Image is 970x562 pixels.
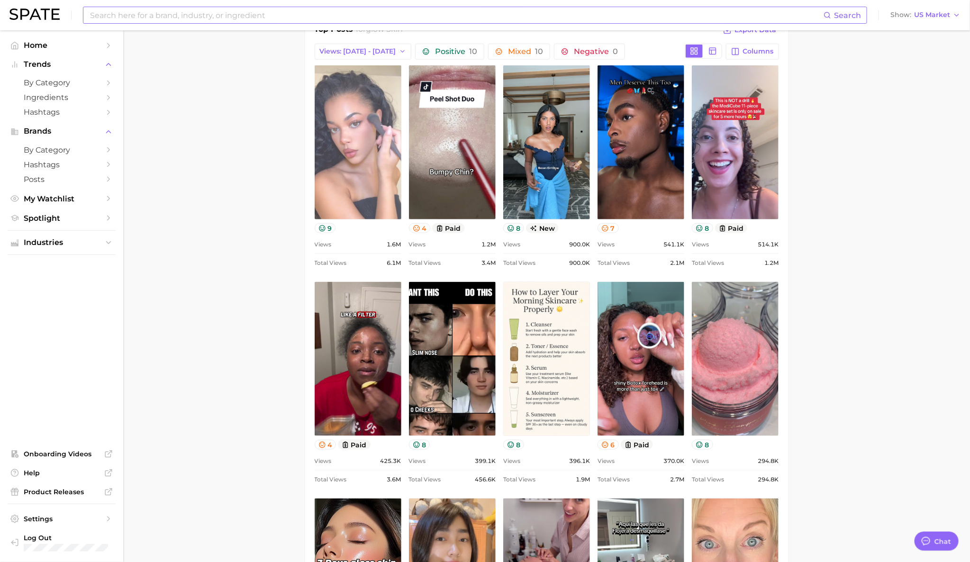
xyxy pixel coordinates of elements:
[8,38,116,53] a: Home
[24,175,100,184] span: Posts
[574,48,618,55] span: Negative
[598,223,619,233] button: 7
[569,257,590,269] span: 900.0k
[663,455,684,467] span: 370.0k
[503,257,535,269] span: Total Views
[8,512,116,526] a: Settings
[409,455,426,467] span: Views
[535,47,543,56] span: 10
[475,474,496,485] span: 456.6k
[598,455,615,467] span: Views
[409,239,426,250] span: Views
[764,257,779,269] span: 1.2m
[409,257,441,269] span: Total Views
[663,239,684,250] span: 541.1k
[569,455,590,467] span: 396.1k
[8,90,116,105] a: Ingredients
[743,47,774,55] span: Columns
[24,450,100,458] span: Onboarding Videos
[24,469,100,477] span: Help
[834,11,861,20] span: Search
[356,24,403,38] h2: for
[387,474,401,485] span: 3.6m
[432,223,465,233] button: paid
[24,78,100,87] span: by Category
[914,12,950,18] span: US Market
[8,105,116,119] a: Hashtags
[8,124,116,138] button: Brands
[8,191,116,206] a: My Watchlist
[24,534,111,542] span: Log Out
[8,236,116,250] button: Industries
[469,47,477,56] span: 10
[409,440,430,450] button: 8
[24,108,100,117] span: Hashtags
[569,239,590,250] span: 900.0k
[8,172,116,187] a: Posts
[758,474,779,485] span: 294.8k
[758,455,779,467] span: 294.8k
[481,239,496,250] span: 1.2m
[692,223,713,233] button: 8
[381,455,401,467] span: 425.3k
[692,455,709,467] span: Views
[692,474,724,485] span: Total Views
[692,440,713,450] button: 8
[726,44,779,60] button: Columns
[758,239,779,250] span: 514.1k
[503,455,520,467] span: Views
[89,7,824,23] input: Search here for a brand, industry, or ingredient
[24,515,100,523] span: Settings
[24,238,100,247] span: Industries
[475,455,496,467] span: 399.1k
[692,239,709,250] span: Views
[481,257,496,269] span: 3.4m
[598,474,630,485] span: Total Views
[503,474,535,485] span: Total Views
[315,455,332,467] span: Views
[508,48,543,55] span: Mixed
[8,143,116,157] a: by Category
[387,239,401,250] span: 1.6m
[315,440,336,450] button: 4
[8,157,116,172] a: Hashtags
[888,9,963,21] button: ShowUS Market
[24,93,100,102] span: Ingredients
[670,257,684,269] span: 2.1m
[576,474,590,485] span: 1.9m
[890,12,911,18] span: Show
[8,57,116,72] button: Trends
[9,9,60,20] img: SPATE
[338,440,371,450] button: paid
[503,239,520,250] span: Views
[24,488,100,496] span: Product Releases
[598,257,630,269] span: Total Views
[503,223,525,233] button: 8
[315,257,347,269] span: Total Views
[8,466,116,480] a: Help
[315,239,332,250] span: Views
[613,47,618,56] span: 0
[692,257,724,269] span: Total Views
[24,60,100,69] span: Trends
[409,474,441,485] span: Total Views
[315,474,347,485] span: Total Views
[598,239,615,250] span: Views
[387,257,401,269] span: 6.1m
[715,223,748,233] button: paid
[8,75,116,90] a: by Category
[24,160,100,169] span: Hashtags
[24,214,100,223] span: Spotlight
[366,25,403,34] span: glow skin
[435,48,477,55] span: Positive
[315,24,354,38] h1: Top Posts
[8,531,116,555] a: Log out. Currently logged in with e-mail jdurbin@soldejaneiro.com.
[526,223,559,233] span: new
[503,440,525,450] button: 8
[24,127,100,136] span: Brands
[8,447,116,461] a: Onboarding Videos
[315,44,412,60] button: Views: [DATE] - [DATE]
[24,41,100,50] span: Home
[315,223,336,233] button: 9
[621,440,653,450] button: paid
